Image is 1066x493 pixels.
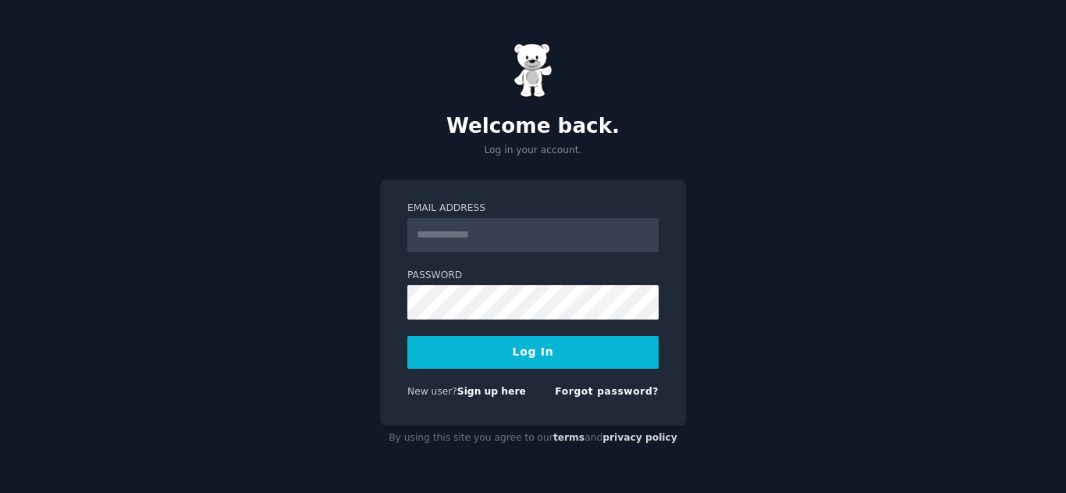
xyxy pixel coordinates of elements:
a: Forgot password? [555,386,659,397]
a: terms [553,432,585,443]
a: Sign up here [457,386,526,397]
p: Log in your account. [380,144,686,158]
a: privacy policy [602,432,677,443]
span: New user? [407,386,457,397]
div: By using this site you agree to our and [380,426,686,451]
img: Gummy Bear [513,43,553,98]
h2: Welcome back. [380,114,686,139]
label: Email Address [407,202,659,216]
label: Password [407,269,659,283]
button: Log In [407,336,659,369]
